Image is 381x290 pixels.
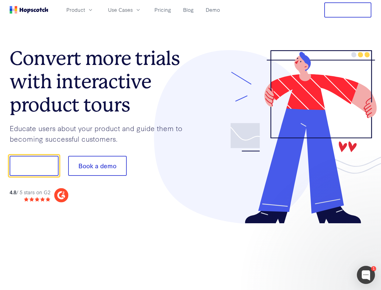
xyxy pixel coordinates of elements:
h1: Convert more trials with interactive product tours [10,47,191,116]
span: Use Cases [108,6,133,14]
a: Blog [181,5,196,15]
div: 1 [371,266,376,271]
div: / 5 stars on G2 [10,188,50,196]
button: Product [63,5,97,15]
strong: 4.8 [10,188,16,195]
p: Educate users about your product and guide them to becoming successful customers. [10,123,191,144]
a: Demo [203,5,222,15]
a: Home [10,6,48,14]
span: Product [66,6,85,14]
button: Free Trial [324,2,371,18]
button: Use Cases [104,5,145,15]
button: Show me! [10,156,59,176]
button: Book a demo [68,156,127,176]
a: Pricing [152,5,173,15]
